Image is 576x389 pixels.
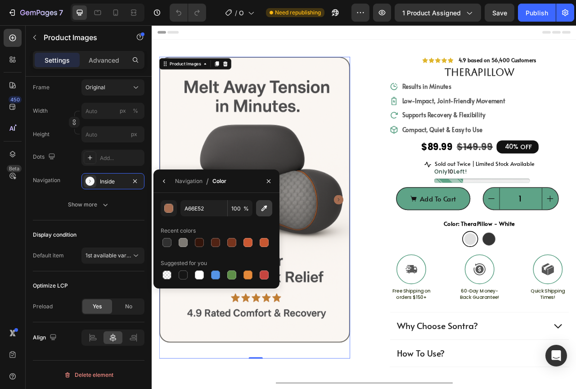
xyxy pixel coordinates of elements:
[33,197,144,213] button: Show more
[518,4,556,22] button: Publish
[9,96,22,103] div: 450
[33,282,68,290] div: Optimize LCP
[390,335,444,350] p: 60-Day Money-Back Guarantee!
[231,216,243,228] button: Carousel Next Arrow
[496,207,517,234] button: increment
[318,127,420,138] strong: Compact, Quiet & Easy to Use
[161,259,207,267] div: Suggested for you
[422,207,442,234] button: decrement
[125,302,132,311] span: No
[390,39,489,49] strong: 4.9 based on 56,400 Customers
[477,335,530,350] p: Quick Shipping Times!
[59,7,63,18] p: 7
[33,302,53,311] div: Preload
[318,91,450,102] p: Low-Impact, Joint-Friendly Movement
[212,177,226,185] div: Color
[239,8,244,18] span: Optimized Landing Page Template
[370,246,463,258] legend: Color: TheraPillow - White
[85,83,105,92] span: Original
[402,8,461,18] span: 1 product assigned
[318,72,450,84] p: Results in Minutes
[81,247,144,264] button: 1st available variant
[33,107,48,115] label: Width
[310,206,405,235] button: Add to cart
[33,368,144,382] button: Delete element
[243,205,249,213] span: %
[376,181,383,192] span: 10
[81,103,144,119] input: px%
[33,332,58,344] div: Align
[45,55,70,65] p: Settings
[152,25,576,389] iframe: Design area
[130,105,141,116] button: px
[81,79,144,96] button: Original
[33,151,57,163] div: Dots
[85,252,136,259] span: 1st available variant
[448,148,467,160] div: 40%
[133,107,138,115] div: %
[161,227,196,235] div: Recent colors
[20,45,64,53] div: Product Images
[206,176,209,187] span: /
[395,4,481,22] button: 1 product assigned
[68,200,110,209] div: Show more
[360,171,487,181] p: Sold out Twice | Limited Stock Available
[33,130,49,138] label: Height
[442,207,496,234] input: quantity
[485,4,514,22] button: Save
[93,302,102,311] span: Yes
[33,231,76,239] div: Display condition
[359,182,401,192] p: Only Left!
[7,165,22,172] div: Beta
[303,335,357,350] p: Free Shipping on orders $150+
[275,9,321,17] span: Need republishing
[492,9,507,17] span: Save
[89,55,119,65] p: Advanced
[545,345,567,366] div: Open Intercom Messenger
[33,83,49,92] label: Frame
[175,177,202,185] div: Navigation
[170,4,206,22] div: Undo/Redo
[120,107,126,115] div: px
[387,145,434,166] div: $149.99
[467,148,485,161] div: OFF
[302,51,531,69] h1: TheraPillow
[33,252,64,260] div: Default item
[100,154,142,162] div: Add...
[180,200,227,216] input: Eg: FFFFFF
[100,178,126,186] div: Inside
[341,215,387,226] div: Add to cart
[117,105,128,116] button: %
[81,126,144,142] input: px
[64,370,113,380] div: Delete element
[33,176,60,184] div: Navigation
[318,109,424,119] strong: Supports Recovery & Flexibility
[342,147,383,164] div: $89.99
[131,131,137,137] span: px
[44,32,120,43] p: Product Images
[4,4,67,22] button: 7
[235,8,237,18] span: /
[526,8,548,18] div: Publish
